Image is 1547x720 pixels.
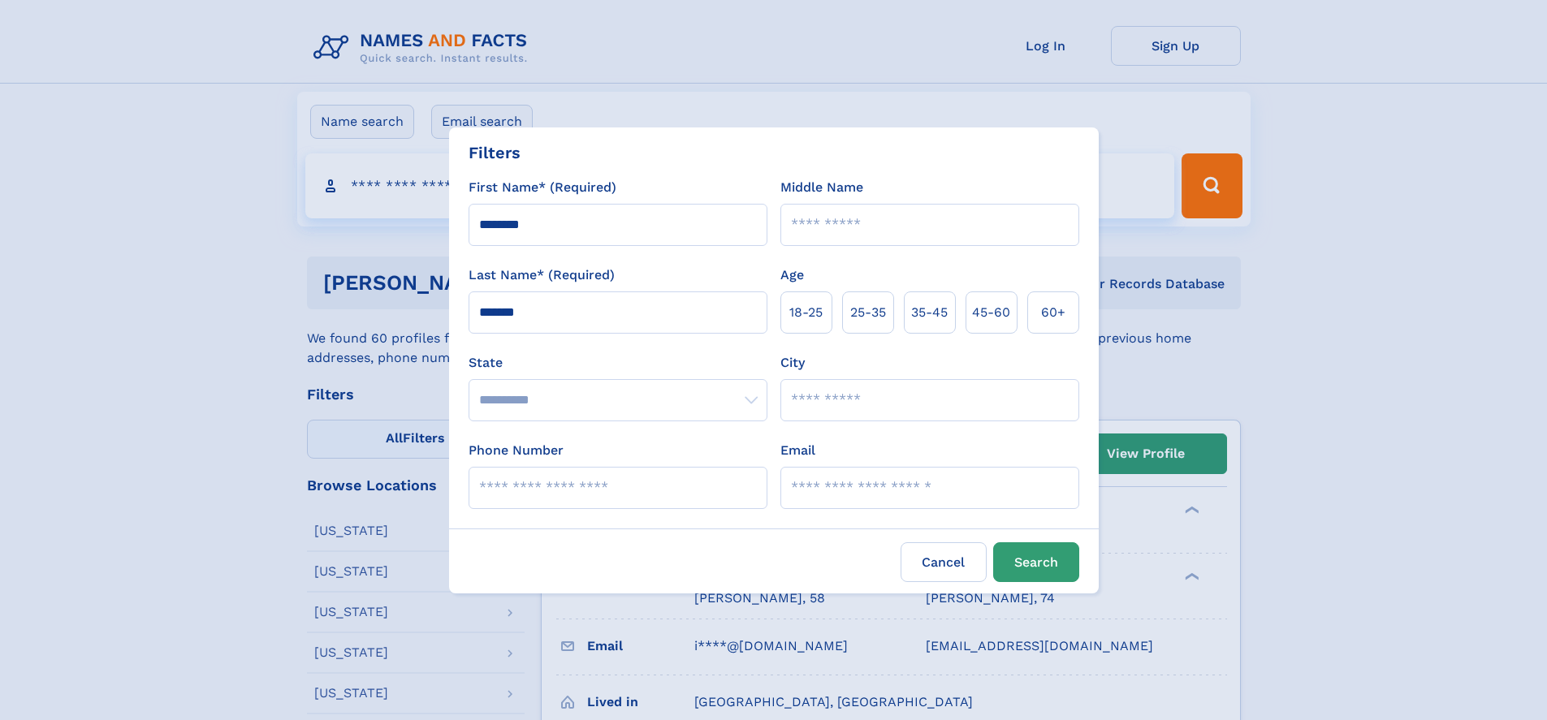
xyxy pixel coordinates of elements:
[911,303,948,322] span: 35‑45
[469,265,615,285] label: Last Name* (Required)
[469,441,564,460] label: Phone Number
[469,140,521,165] div: Filters
[1041,303,1065,322] span: 60+
[901,542,987,582] label: Cancel
[850,303,886,322] span: 25‑35
[789,303,823,322] span: 18‑25
[780,353,805,373] label: City
[780,178,863,197] label: Middle Name
[780,265,804,285] label: Age
[469,353,767,373] label: State
[469,178,616,197] label: First Name* (Required)
[780,441,815,460] label: Email
[993,542,1079,582] button: Search
[972,303,1010,322] span: 45‑60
